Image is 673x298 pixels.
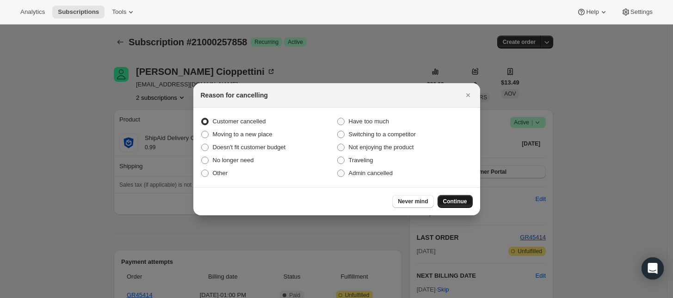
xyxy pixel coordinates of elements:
[642,257,664,280] div: Open Intercom Messenger
[15,6,50,18] button: Analytics
[213,131,272,138] span: Moving to a new place
[462,89,475,102] button: Close
[349,170,393,176] span: Admin cancelled
[213,118,266,125] span: Customer cancelled
[616,6,658,18] button: Settings
[106,6,141,18] button: Tools
[571,6,613,18] button: Help
[349,131,416,138] span: Switching to a competitor
[213,144,286,151] span: Doesn't fit customer budget
[349,144,414,151] span: Not enjoying the product
[201,91,268,100] h2: Reason for cancelling
[52,6,105,18] button: Subscriptions
[586,8,599,16] span: Help
[349,118,389,125] span: Have too much
[630,8,653,16] span: Settings
[349,157,373,164] span: Traveling
[438,195,473,208] button: Continue
[213,170,228,176] span: Other
[58,8,99,16] span: Subscriptions
[112,8,126,16] span: Tools
[20,8,45,16] span: Analytics
[398,198,428,205] span: Never mind
[392,195,433,208] button: Never mind
[213,157,254,164] span: No longer need
[443,198,467,205] span: Continue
